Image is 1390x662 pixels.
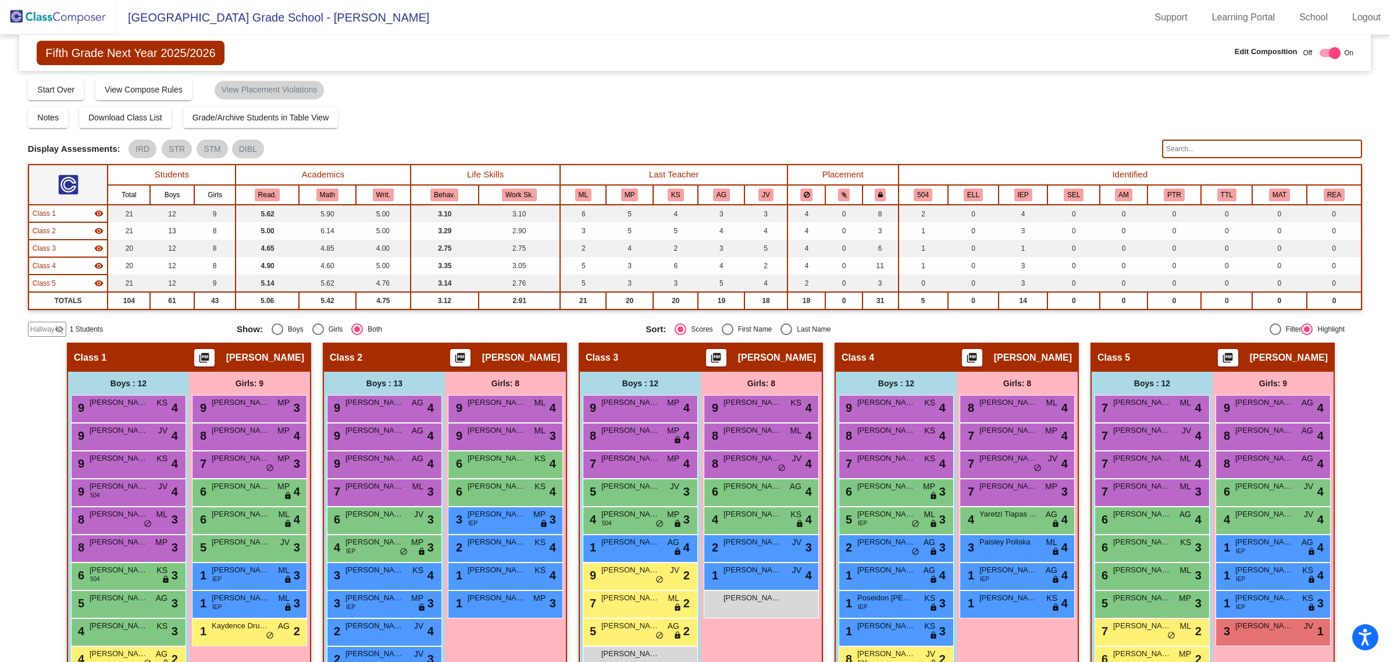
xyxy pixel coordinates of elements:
[924,397,935,409] span: KS
[825,240,862,257] td: 0
[356,222,411,240] td: 5.00
[150,292,194,309] td: 61
[787,165,899,185] th: Placement
[94,261,104,271] mat-icon: visibility
[862,240,899,257] td: 6
[55,325,64,334] mat-icon: visibility_off
[33,261,56,271] span: Class 4
[37,41,224,65] span: Fifth Grade Next Year 2025/2026
[1252,275,1307,292] td: 0
[621,188,639,201] button: MP
[948,222,999,240] td: 0
[33,243,56,254] span: Class 3
[162,140,192,158] mat-chip: STR
[999,257,1047,275] td: 3
[606,257,653,275] td: 3
[948,240,999,257] td: 0
[787,275,826,292] td: 2
[411,205,479,222] td: 3.10
[299,240,356,257] td: 4.85
[468,397,526,408] span: [PERSON_NAME]
[999,240,1047,257] td: 1
[1146,8,1197,27] a: Support
[1047,185,1100,205] th: Social Emotional Needs
[965,352,979,368] mat-icon: picture_as_pdf
[1235,46,1298,58] span: Edit Composition
[899,257,948,275] td: 1
[560,240,606,257] td: 2
[108,165,236,185] th: Students
[1343,8,1390,27] a: Logout
[698,185,744,205] th: Ann Green
[1147,240,1202,257] td: 0
[277,397,290,409] span: MP
[948,257,999,275] td: 0
[345,397,404,408] span: [PERSON_NAME]
[825,222,862,240] td: 0
[787,185,826,205] th: Keep away students
[74,352,106,364] span: Class 1
[1047,292,1100,309] td: 0
[194,205,236,222] td: 9
[560,275,606,292] td: 5
[197,352,211,368] mat-icon: picture_as_pdf
[1047,275,1100,292] td: 0
[1252,257,1307,275] td: 0
[1252,222,1307,240] td: 0
[299,257,356,275] td: 4.60
[356,205,411,222] td: 5.00
[1100,292,1147,309] td: 0
[1252,185,1307,205] th: Math Intervention
[1162,140,1362,158] input: Search...
[194,257,236,275] td: 8
[1201,275,1252,292] td: 0
[1100,275,1147,292] td: 0
[363,324,382,334] div: Both
[825,185,862,205] th: Keep with students
[194,349,215,366] button: Print Students Details
[994,352,1072,364] span: [PERSON_NAME]
[899,292,948,309] td: 5
[744,257,787,275] td: 2
[194,275,236,292] td: 9
[1281,324,1302,334] div: Filter
[108,222,150,240] td: 21
[28,240,108,257] td: Danielle Bond - No Class Name
[299,222,356,240] td: 6.14
[236,222,299,240] td: 5.00
[356,240,411,257] td: 4.00
[28,205,108,222] td: Christa Embertson - No Class Name
[299,275,356,292] td: 5.62
[899,185,948,205] th: 504 Plan
[744,275,787,292] td: 4
[232,140,264,158] mat-chip: DIBL
[580,372,701,395] div: Boys : 12
[560,292,606,309] td: 21
[356,257,411,275] td: 5.00
[482,352,560,364] span: [PERSON_NAME]
[999,205,1047,222] td: 4
[356,275,411,292] td: 4.76
[899,275,948,292] td: 0
[299,292,356,309] td: 5.42
[1201,205,1252,222] td: 0
[1324,188,1345,201] button: REA
[825,205,862,222] td: 0
[1164,188,1185,201] button: PTR
[411,292,479,309] td: 3.12
[948,292,999,309] td: 0
[373,188,394,201] button: Writ.
[1303,48,1312,58] span: Off
[1047,257,1100,275] td: 0
[88,113,162,122] span: Download Class List
[787,222,826,240] td: 4
[1201,222,1252,240] td: 0
[150,240,194,257] td: 12
[193,113,329,122] span: Grade/Archive Students in Table View
[698,222,744,240] td: 4
[560,165,787,185] th: Last Teacher
[964,188,983,201] button: ELL
[194,292,236,309] td: 43
[698,205,744,222] td: 3
[183,107,338,128] button: Grade/Archive Students in Table View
